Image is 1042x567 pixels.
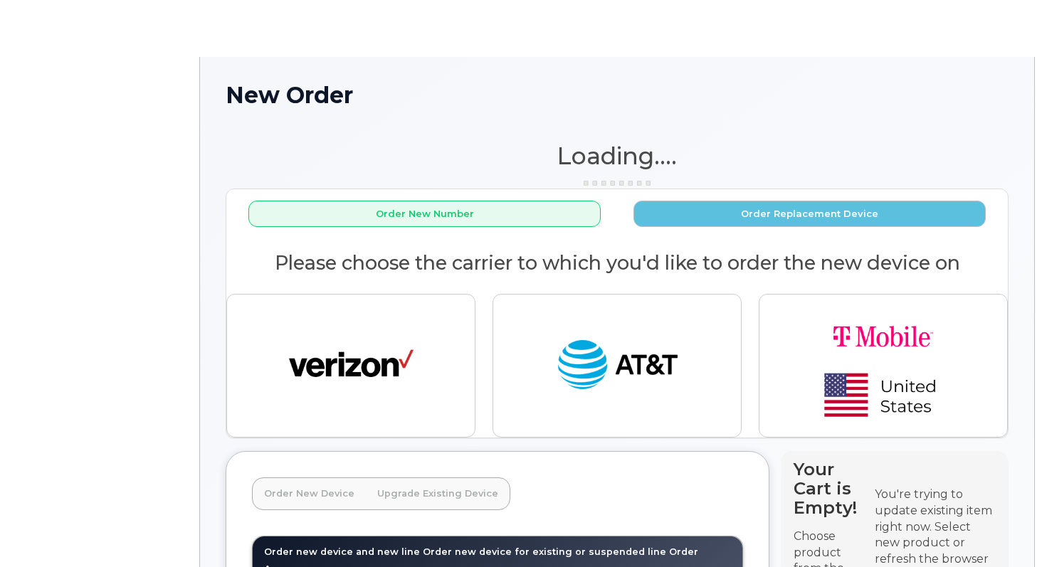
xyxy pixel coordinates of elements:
[555,334,680,398] img: at_t-fb3d24644a45acc70fc72cc47ce214d34099dfd970ee3ae2334e4251f9d920fd.png
[289,334,414,398] img: verizon-ab2890fd1dd4a6c9cf5f392cd2db4626a3dae38ee8226e09bcb5c993c4c79f81.png
[423,546,666,557] span: Order new device for existing or suspended line
[633,201,986,227] button: Order Replacement Device
[226,253,1008,274] h2: Please choose the carrier to which you'd like to order the new device on
[366,478,510,509] a: Upgrade Existing Device
[581,178,653,189] img: ajax-loader-3a6953c30dc77f0bf724df975f13086db4f4c1262e45940f03d1251963f1bf2e.gif
[248,201,601,227] button: Order New Number
[264,546,420,557] span: Order new device and new line
[794,460,862,517] h4: Your Cart is Empty!
[253,478,366,509] a: Order New Device
[784,306,983,425] img: t-mobile-78392d334a420d5b7f0e63d4fa81f6287a21d394dc80d677554bb55bbab1186f.png
[226,143,1009,169] h1: Loading....
[226,83,1009,107] h1: New Order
